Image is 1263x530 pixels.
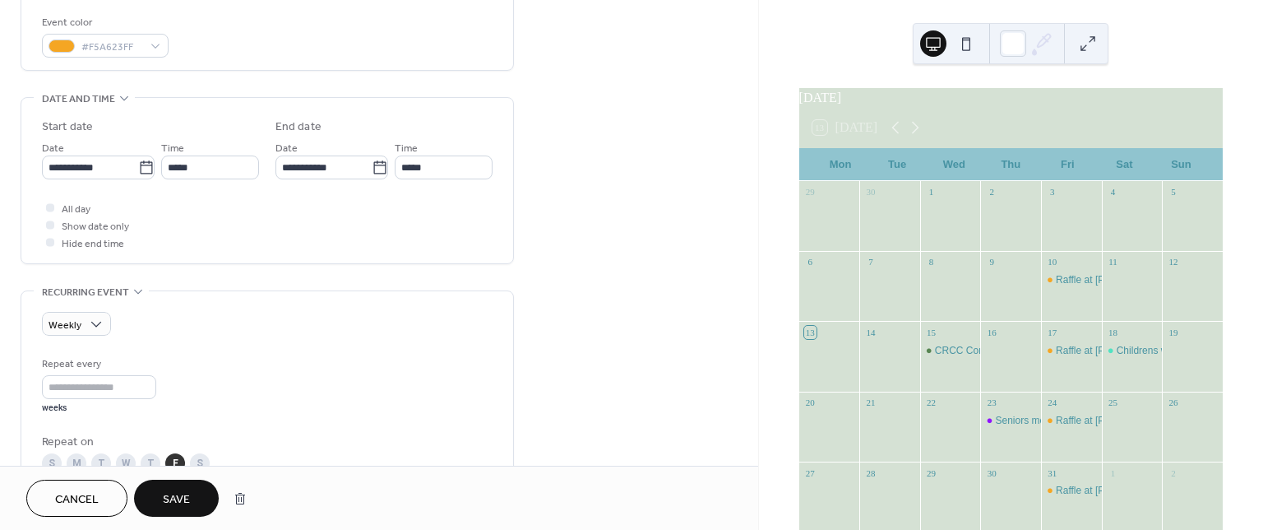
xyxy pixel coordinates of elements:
button: Cancel [26,480,127,517]
span: Hide end time [62,235,124,253]
div: Repeat every [42,356,153,373]
div: T [91,453,111,473]
span: Date and time [42,91,115,108]
div: Raffle at Cann River Hotel every Friday [1041,484,1102,498]
div: 27 [804,467,817,479]
div: CRCC Community Lunch & Kids Craft Every Wednesday [920,344,981,358]
span: Time [161,140,184,157]
div: Event color [42,14,165,31]
div: Raffle at Cann River Hotel every Friday [1041,273,1102,287]
span: Show date only [62,218,129,235]
span: Date [42,140,64,157]
div: S [42,453,62,473]
div: S [190,453,210,473]
div: Raffle at Cann River Hotel every Friday [1041,414,1102,428]
div: 6 [804,256,817,268]
div: Seniors morning tea 11:00am [995,414,1124,428]
span: Date [275,140,298,157]
div: [DATE] [799,88,1223,108]
div: 23 [985,397,997,409]
div: 2 [985,186,997,198]
span: Cancel [55,491,99,509]
div: 14 [864,326,877,338]
div: 30 [985,467,997,479]
div: 19 [1167,326,1179,338]
span: All day [62,201,90,218]
span: Recurring event [42,284,129,301]
div: 1 [1107,467,1119,479]
div: 20 [804,397,817,409]
div: Childrens week 18th-27th [1102,344,1163,358]
div: Raffle at Cann River Hotel every Friday [1041,344,1102,358]
div: Childrens week 18th-27th [1117,344,1228,358]
div: Sun [1153,148,1210,181]
div: Start date [42,119,93,136]
div: Tue [869,148,926,181]
div: T [141,453,160,473]
div: Sat [1096,148,1153,181]
div: 18 [1107,326,1119,338]
span: Save [163,491,190,509]
div: Seniors morning tea 11:00am [980,414,1041,428]
div: 1 [925,186,937,198]
div: 15 [925,326,937,338]
span: Weekly [49,316,81,335]
div: 10 [1046,256,1058,268]
div: 30 [864,186,877,198]
div: 29 [804,186,817,198]
div: 29 [925,467,937,479]
div: 7 [864,256,877,268]
div: W [116,453,136,473]
div: Repeat on [42,434,489,451]
div: 28 [864,467,877,479]
div: 31 [1046,467,1058,479]
div: weeks [42,402,156,414]
div: 26 [1167,397,1179,409]
div: 16 [985,326,997,338]
div: 25 [1107,397,1119,409]
div: 9 [985,256,997,268]
div: 2 [1167,467,1179,479]
div: 12 [1167,256,1179,268]
button: Save [134,480,219,517]
div: Mon [812,148,869,181]
div: 4 [1107,186,1119,198]
div: 17 [1046,326,1058,338]
span: Time [395,140,418,157]
div: F [165,453,185,473]
div: End date [275,119,322,136]
div: 8 [925,256,937,268]
div: 24 [1046,397,1058,409]
div: 13 [804,326,817,338]
div: 21 [864,397,877,409]
div: 22 [925,397,937,409]
div: M [67,453,86,473]
div: 5 [1167,186,1179,198]
span: #F5A623FF [81,39,142,56]
div: 3 [1046,186,1058,198]
div: CRCC Community Lunch & Kids Craft Every [DATE] [935,344,1163,358]
div: Thu [983,148,1039,181]
div: Fri [1039,148,1096,181]
div: Wed [926,148,983,181]
div: 11 [1107,256,1119,268]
